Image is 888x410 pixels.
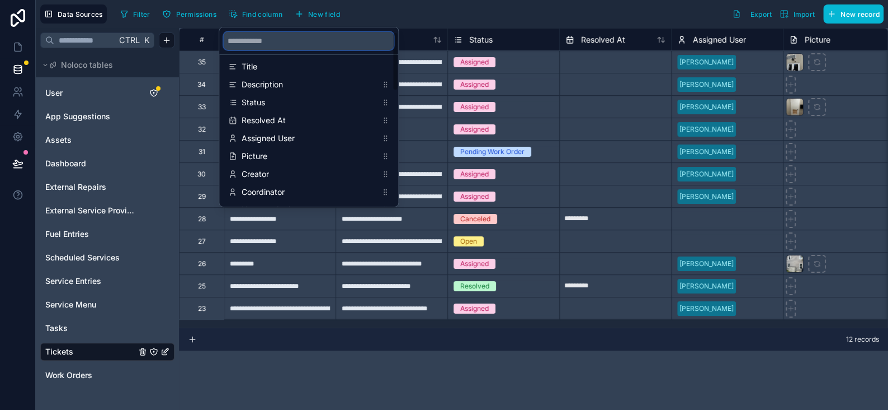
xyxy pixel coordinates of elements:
div: 30 [197,170,206,179]
span: Assets [45,134,72,146]
button: Find column [225,6,286,22]
span: Picture [805,34,830,45]
div: Assigned [460,304,489,314]
a: External Repairs [45,181,136,193]
div: External Repairs [40,178,174,196]
span: App Suggestions [45,111,110,122]
span: Creator [242,169,377,180]
div: Service Menu [40,296,174,314]
span: Resolved At [242,115,377,126]
div: User [40,84,174,102]
div: Canceled [460,214,490,224]
span: Scheduled Services [45,252,120,263]
div: Assigned [460,124,489,134]
div: Dashboard [40,155,174,173]
button: Noloco tables [40,57,168,73]
a: New record [819,4,884,24]
span: Tasks [45,323,68,334]
a: Work Orders [45,370,136,381]
button: Permissions [158,6,220,22]
div: 29 [198,192,206,201]
div: Assigned [460,102,489,112]
span: Status [469,34,493,45]
a: Scheduled Services [45,252,136,263]
div: Assigned [460,169,489,179]
div: Open [460,236,477,246]
div: Resolved [460,281,489,291]
span: New record [840,10,880,18]
a: External Service Providers [45,205,136,216]
div: [PERSON_NAME] [679,102,734,112]
div: [PERSON_NAME] [679,124,734,134]
a: User [45,87,136,99]
a: Assets [45,134,136,146]
span: Import [793,10,815,18]
div: App Suggestions [40,108,174,125]
div: [PERSON_NAME] [679,259,734,269]
button: Data Sources [40,4,107,24]
span: Service Entries [45,276,101,287]
span: 12 records [846,335,879,344]
span: Description [242,79,377,90]
span: Noloco tables [61,59,113,71]
span: Tickets [45,346,73,357]
div: [PERSON_NAME] [679,57,734,67]
div: scrollable content [219,27,398,207]
span: Title [242,61,377,72]
div: Work Orders [40,366,174,384]
span: External Repairs [45,181,106,193]
div: 31 [199,147,205,156]
span: Service Menu [45,299,96,310]
div: 23 [198,304,206,313]
div: External Service Providers [40,202,174,220]
div: # [188,35,215,44]
button: Filter [116,6,154,22]
span: Fuel Entries [45,229,89,240]
a: Permissions [158,6,224,22]
a: Fuel Entries [45,229,136,240]
div: Fuel Entries [40,225,174,243]
div: Tasks [40,319,174,337]
div: Pending Work Order [460,147,525,157]
span: Work Orders [45,370,92,381]
a: Service Entries [45,276,136,287]
button: Export [728,4,776,24]
span: Picture [242,151,377,162]
div: [PERSON_NAME] [679,304,734,314]
span: Assigned User [693,34,746,45]
span: Notes to Assignee [242,204,377,216]
div: [PERSON_NAME] [679,147,734,157]
div: [PERSON_NAME] [679,281,734,291]
span: Ctrl [118,33,141,47]
span: K [143,36,150,44]
div: Assigned [460,259,489,269]
div: 28 [198,215,206,223]
button: New field [291,6,344,22]
span: Filter [133,10,150,18]
span: New field [308,10,340,18]
span: Find column [242,10,282,18]
span: Data Sources [58,10,103,18]
div: 25 [198,282,206,291]
div: [PERSON_NAME] [679,192,734,202]
div: 32 [198,125,206,134]
div: 33 [198,102,206,111]
div: Assigned [460,57,489,67]
div: 27 [198,237,206,246]
div: Assigned [460,80,489,90]
span: Dashboard [45,158,86,169]
span: Assigned User [242,133,377,144]
button: Import [776,4,819,24]
div: 26 [198,259,206,268]
span: Status [242,97,377,108]
div: Assets [40,131,174,149]
div: Assigned [460,192,489,202]
div: [PERSON_NAME] [679,80,734,90]
div: Tickets [40,343,174,361]
a: Tickets [45,346,136,357]
div: [PERSON_NAME] [679,169,734,179]
span: Resolved At [581,34,625,45]
a: Service Menu [45,299,136,310]
a: App Suggestions [45,111,136,122]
